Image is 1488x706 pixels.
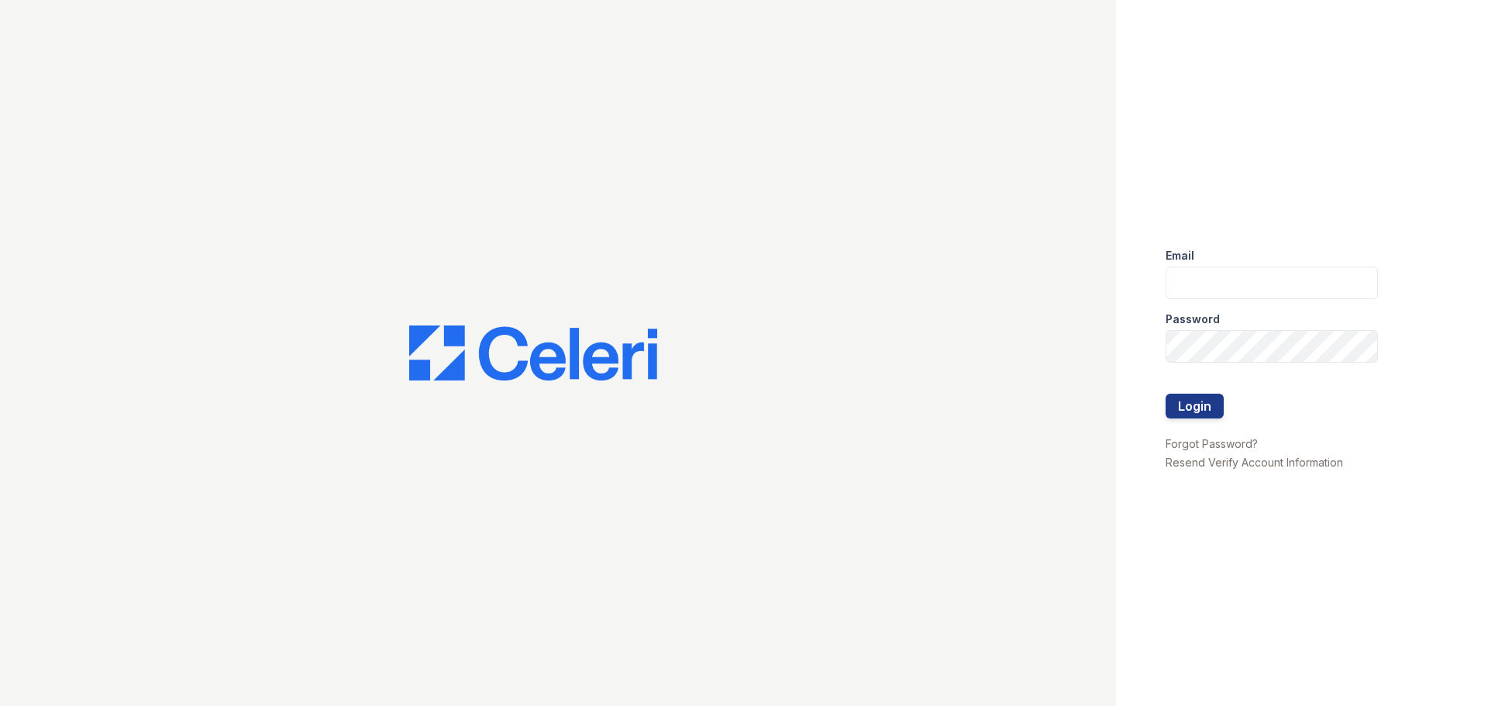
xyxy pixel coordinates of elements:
[1166,312,1220,327] label: Password
[1166,437,1258,450] a: Forgot Password?
[1166,456,1343,469] a: Resend Verify Account Information
[409,325,657,381] img: CE_Logo_Blue-a8612792a0a2168367f1c8372b55b34899dd931a85d93a1a3d3e32e68fde9ad4.png
[1166,394,1224,418] button: Login
[1166,248,1194,263] label: Email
